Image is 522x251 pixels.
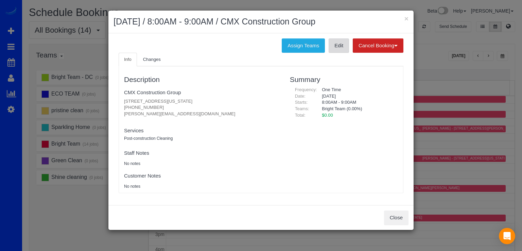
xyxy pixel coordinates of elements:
h4: Services [124,128,280,134]
button: Assign Teams [282,38,325,53]
h5: Post-construction Cleaning [124,136,280,141]
a: CMX Construction Group [124,89,181,95]
button: Close [384,211,408,225]
a: Changes [138,53,166,67]
span: Teams: [295,106,309,111]
div: [DATE] [317,93,398,100]
span: Info [124,57,132,62]
li: Bright Team (0.00%) [322,106,393,112]
a: Edit [329,38,349,53]
pre: No notes [124,184,280,189]
h4: Customer Notes [124,173,280,179]
p: [STREET_ADDRESS][US_STATE] [PHONE_NUMBER] [PERSON_NAME][EMAIL_ADDRESS][DOMAIN_NAME] [124,98,280,117]
h2: [DATE] / 8:00AM - 9:00AM / CMX Construction Group [114,16,408,28]
div: One Time [317,87,398,93]
pre: No notes [124,161,280,167]
span: Total: [295,113,306,118]
a: Info [119,53,137,67]
span: Starts: [295,100,308,105]
div: 8:00AM - 9:00AM [317,99,398,106]
div: Open Intercom Messenger [499,228,515,244]
span: Frequency: [295,87,317,92]
span: Changes [143,57,161,62]
span: Date: [295,94,306,99]
h3: Summary [290,76,398,83]
h4: Staff Notes [124,150,280,156]
h3: Description [124,76,280,83]
button: Cancel Booking [353,38,403,53]
span: $0.00 [322,113,333,118]
button: × [404,15,408,22]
